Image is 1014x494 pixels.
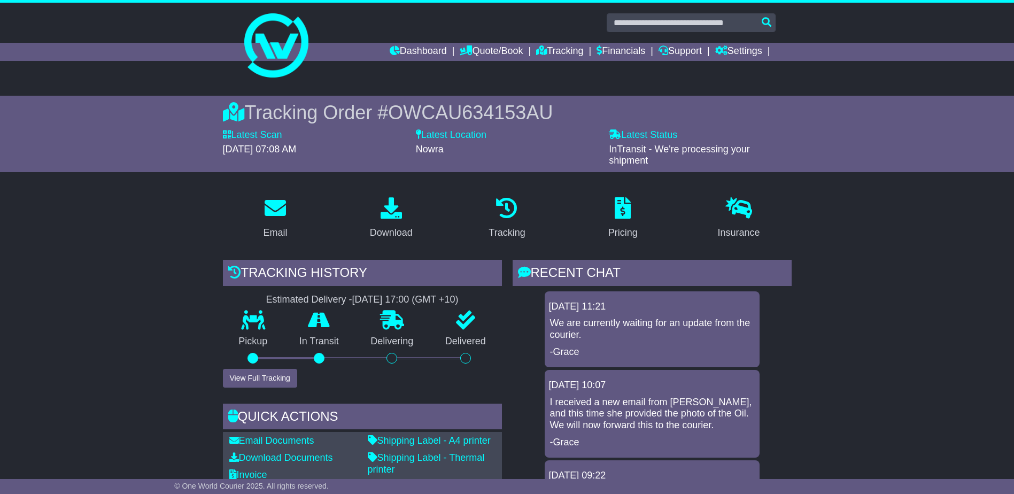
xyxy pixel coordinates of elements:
[513,260,792,289] div: RECENT CHAT
[229,435,314,446] a: Email Documents
[229,469,267,480] a: Invoice
[550,397,754,431] p: I received a new email from [PERSON_NAME], and this time she provided the photo of the Oil. We wi...
[416,129,486,141] label: Latest Location
[549,301,755,313] div: [DATE] 11:21
[388,102,553,124] span: OWCAU634153AU
[536,43,583,61] a: Tracking
[429,336,502,348] p: Delivered
[223,101,792,124] div: Tracking Order #
[223,129,282,141] label: Latest Scan
[229,452,333,463] a: Download Documents
[283,336,355,348] p: In Transit
[550,318,754,341] p: We are currently waiting for an update from the courier.
[368,452,485,475] a: Shipping Label - Thermal printer
[223,260,502,289] div: Tracking history
[256,194,294,244] a: Email
[416,144,444,155] span: Nowra
[597,43,645,61] a: Financials
[609,144,750,166] span: InTransit - We're processing your shipment
[549,380,755,391] div: [DATE] 10:07
[263,226,287,240] div: Email
[608,226,638,240] div: Pricing
[718,226,760,240] div: Insurance
[223,336,284,348] p: Pickup
[223,294,502,306] div: Estimated Delivery -
[549,470,755,482] div: [DATE] 09:22
[659,43,702,61] a: Support
[363,194,420,244] a: Download
[609,129,677,141] label: Latest Status
[711,194,767,244] a: Insurance
[482,194,532,244] a: Tracking
[355,336,430,348] p: Delivering
[550,437,754,449] p: -Grace
[601,194,645,244] a: Pricing
[223,144,297,155] span: [DATE] 07:08 AM
[370,226,413,240] div: Download
[550,346,754,358] p: -Grace
[489,226,525,240] div: Tracking
[352,294,459,306] div: [DATE] 17:00 (GMT +10)
[223,369,297,388] button: View Full Tracking
[368,435,491,446] a: Shipping Label - A4 printer
[174,482,329,490] span: © One World Courier 2025. All rights reserved.
[390,43,447,61] a: Dashboard
[223,404,502,433] div: Quick Actions
[715,43,762,61] a: Settings
[460,43,523,61] a: Quote/Book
